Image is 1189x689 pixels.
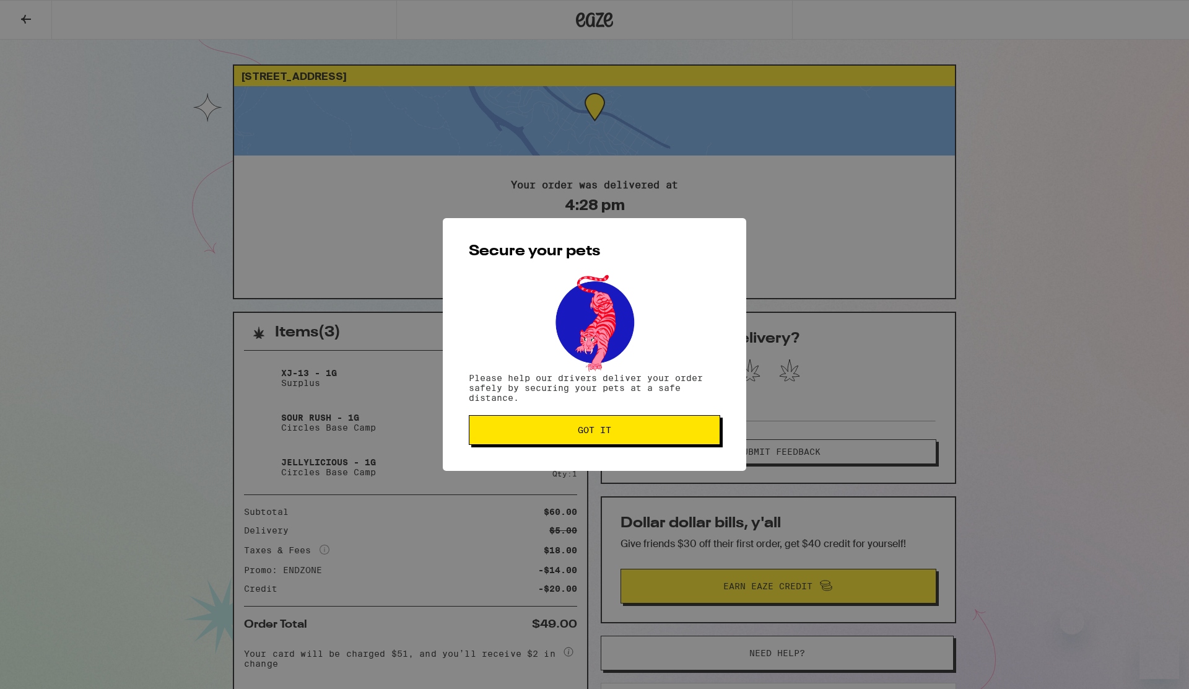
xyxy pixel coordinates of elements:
iframe: Close message [1060,610,1084,634]
span: Got it [578,426,611,434]
iframe: Button to launch messaging window [1139,639,1179,679]
button: Got it [469,415,720,445]
img: pets [544,271,645,373]
h2: Secure your pets [469,244,720,259]
p: Please help our drivers deliver your order safely by securing your pets at a safe distance. [469,373,720,403]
